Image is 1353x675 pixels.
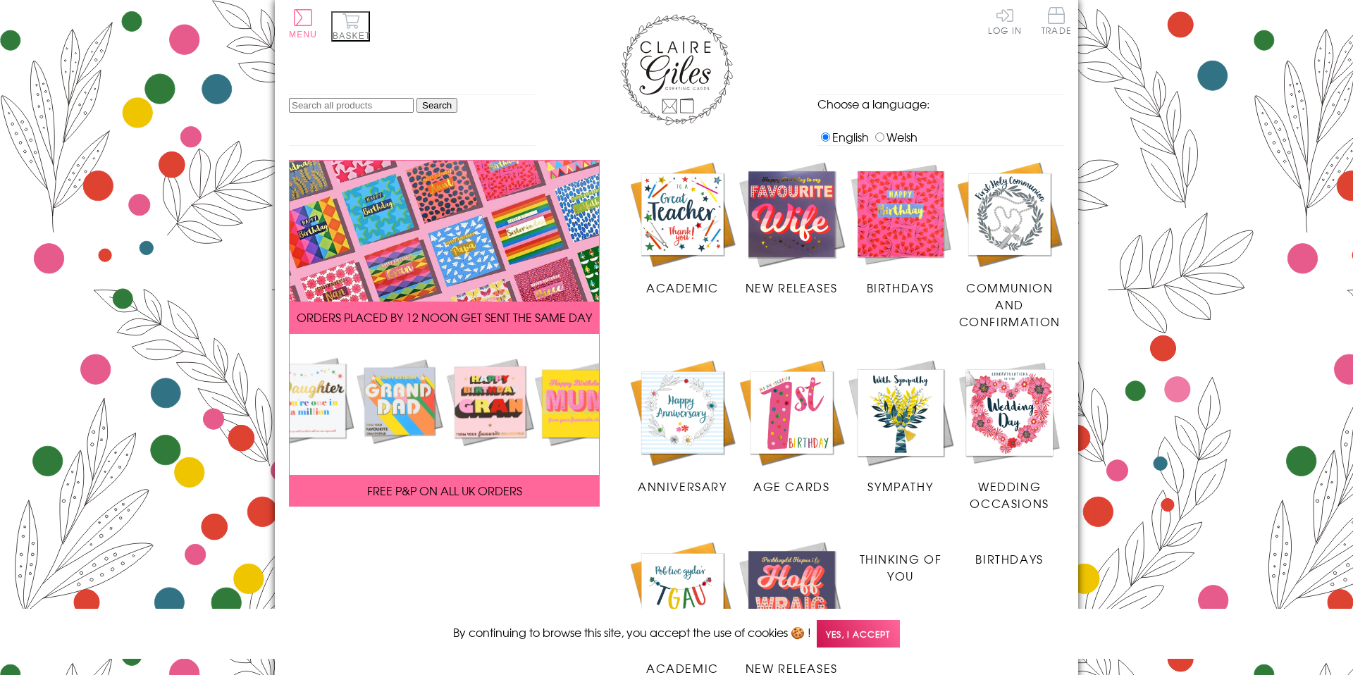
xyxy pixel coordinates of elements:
[959,279,1061,330] span: Communion and Confirmation
[955,160,1064,330] a: Communion and Confirmation
[737,358,846,495] a: Age Cards
[367,482,522,499] span: FREE P&P ON ALL UK ORDERS
[746,279,838,296] span: New Releases
[955,540,1064,567] a: Birthdays
[846,358,956,495] a: Sympathy
[289,98,414,113] input: Search all products
[860,550,942,584] span: Thinking of You
[638,478,727,495] span: Anniversary
[817,95,1064,112] p: Choose a language:
[297,309,592,326] span: ORDERS PLACED BY 12 NOON GET SENT THE SAME DAY
[646,279,719,296] span: Academic
[331,11,370,42] button: Basket
[955,358,1064,512] a: Wedding Occasions
[817,128,869,145] label: English
[846,160,956,297] a: Birthdays
[988,7,1022,35] a: Log In
[1042,7,1071,37] a: Trade
[620,14,733,125] img: Claire Giles Greetings Cards
[846,540,956,584] a: Thinking of You
[628,358,737,495] a: Anniversary
[416,98,457,113] input: Search
[875,132,884,142] input: Welsh
[737,160,846,297] a: New Releases
[975,550,1043,567] span: Birthdays
[867,478,933,495] span: Sympathy
[970,478,1049,512] span: Wedding Occasions
[867,279,934,296] span: Birthdays
[628,160,737,297] a: Academic
[872,128,918,145] label: Welsh
[817,620,900,648] span: Yes, I accept
[289,30,317,39] span: Menu
[1042,7,1071,35] span: Trade
[821,132,830,142] input: English
[289,9,317,39] button: Menu
[753,478,829,495] span: Age Cards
